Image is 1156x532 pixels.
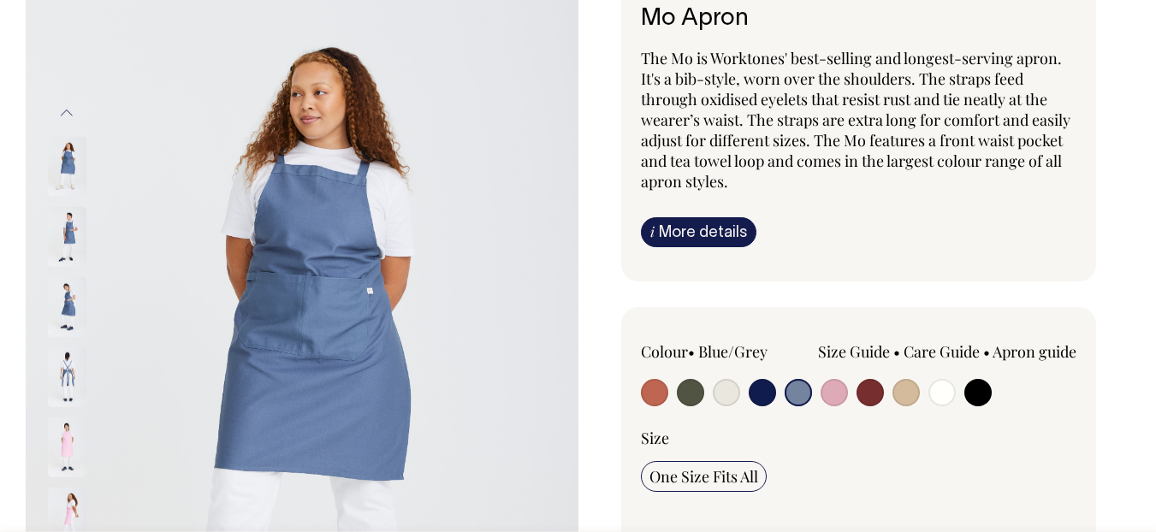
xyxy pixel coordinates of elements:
[698,341,768,362] label: Blue/Grey
[48,347,86,407] img: blue/grey
[641,48,1070,192] span: The Mo is Worktones' best-selling and longest-serving apron. It's a bib-style, worn over the shou...
[641,341,815,362] div: Colour
[641,461,767,492] input: One Size Fits All
[818,341,890,362] a: Size Guide
[641,6,1077,33] h6: Mo Apron
[904,341,980,362] a: Care Guide
[983,341,990,362] span: •
[48,137,86,197] img: blue/grey
[993,341,1076,362] a: Apron guide
[48,417,86,477] img: pink
[649,466,758,487] span: One Size Fits All
[650,222,655,240] span: i
[641,217,756,247] a: iMore details
[893,341,900,362] span: •
[48,207,86,267] img: blue/grey
[54,93,80,132] button: Previous
[641,428,1077,448] div: Size
[48,277,86,337] img: blue/grey
[688,341,695,362] span: •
